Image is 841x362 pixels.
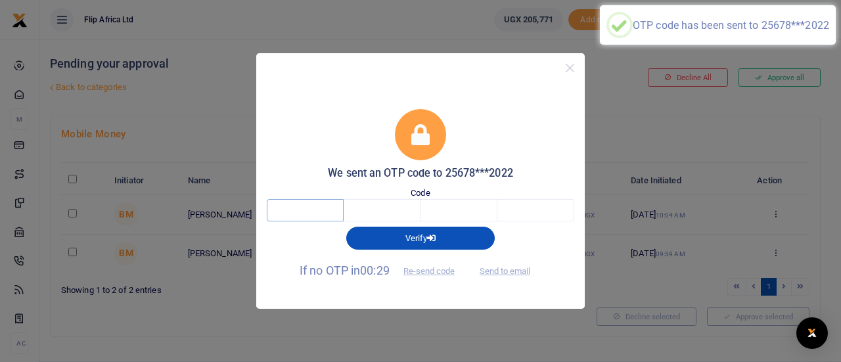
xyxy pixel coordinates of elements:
span: 00:29 [360,263,390,277]
h5: We sent an OTP code to 25678***2022 [267,167,574,180]
button: Close [560,58,580,78]
label: Code [411,187,430,200]
button: Verify [346,227,495,249]
div: OTP code has been sent to 25678***2022 [633,19,829,32]
span: If no OTP in [300,263,466,277]
div: Open Intercom Messenger [796,317,828,349]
